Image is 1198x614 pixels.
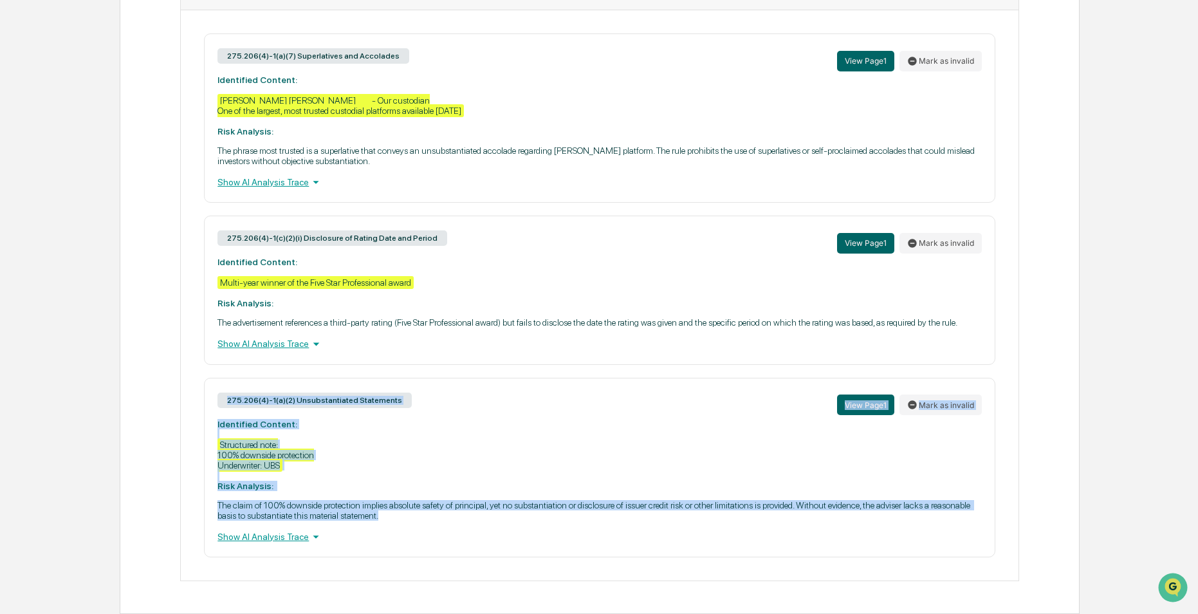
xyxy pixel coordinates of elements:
[217,530,981,544] div: Show AI Analysis Trace
[217,257,297,267] strong: Identified Content:
[44,98,211,111] div: Start new chat
[26,187,81,200] span: Data Lookup
[217,500,981,521] p: The claim of 100% downside protection implies absolute safety of principal, yet no substantiation...
[217,94,464,117] div: [PERSON_NAME] [PERSON_NAME] - Our custodian One of the largest, most trusted custodial platforms ...
[899,233,982,254] button: Mark as invalid
[44,111,163,122] div: We're available if you need us!
[217,317,981,328] p: The advertisement references a third-party rating (Five Star Professional award) but fails to dis...
[217,276,414,289] div: Multi-year winner of the Five Star Professional award
[899,395,982,415] button: Mark as invalid
[91,218,156,228] a: Powered byPylon
[217,298,273,308] strong: Risk Analysis:
[837,395,894,415] button: View Page1
[217,230,447,246] div: 275.206(4)-1(c)(2)(i) Disclosure of Rating Date and Period
[217,126,273,136] strong: Risk Analysis:
[217,419,297,429] strong: Identified Content:
[217,337,981,351] div: Show AI Analysis Trace
[13,188,23,198] div: 🔎
[13,27,234,48] p: How can we help?
[837,51,894,71] button: View Page1
[13,163,23,174] div: 🖐️
[217,393,412,408] div: 275.206(4)-1(a)(2) Unsubstantiated Statements
[128,218,156,228] span: Pylon
[106,162,160,175] span: Attestations
[217,48,409,64] div: 275.206(4)-1(a)(7) Superlatives and Accolades
[13,98,36,122] img: 1746055101610-c473b297-6a78-478c-a979-82029cc54cd1
[93,163,104,174] div: 🗄️
[8,157,88,180] a: 🖐️Preclearance
[217,75,297,85] strong: Identified Content:
[837,233,894,254] button: View Page1
[26,162,83,175] span: Preclearance
[217,481,273,491] strong: Risk Analysis:
[217,438,314,472] div: Structured note: 100% downside protection Underwriter: UBS
[88,157,165,180] a: 🗄️Attestations
[8,181,86,205] a: 🔎Data Lookup
[899,51,982,71] button: Mark as invalid
[1157,572,1192,606] iframe: Open customer support
[217,175,981,189] div: Show AI Analysis Trace
[219,102,234,118] button: Start new chat
[217,145,981,166] p: The phrase most trusted is a superlative that conveys an unsubstantiated accolade regarding [PERS...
